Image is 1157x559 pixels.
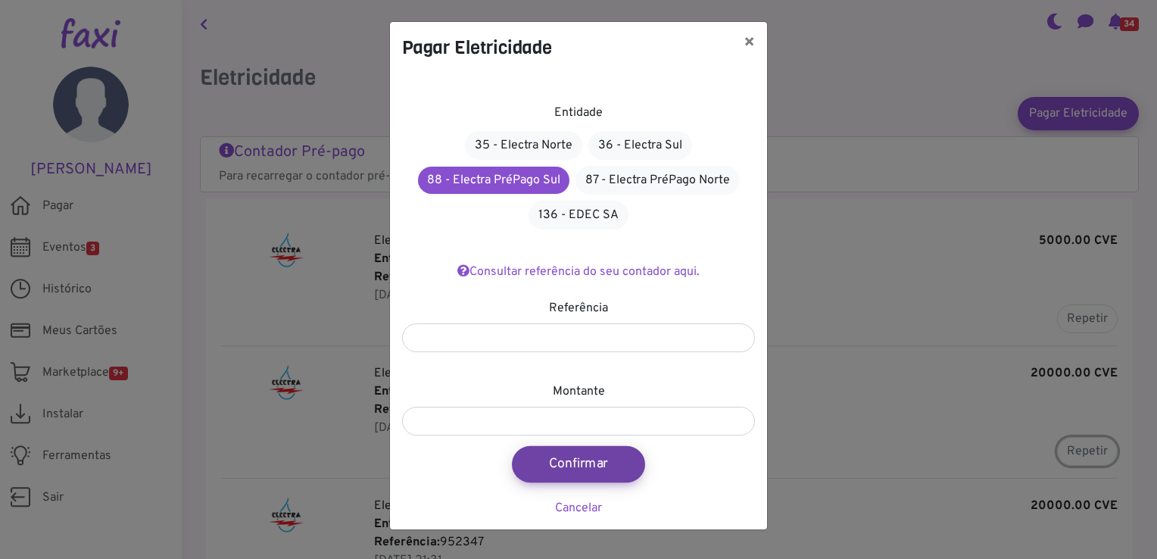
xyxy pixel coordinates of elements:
a: 136 - EDEC SA [529,201,628,230]
label: Referência [549,299,608,317]
h4: Pagar Eletricidade [402,34,552,61]
a: Consultar referência do seu contador aqui. [457,264,700,279]
a: 88 - Electra PréPago Sul [418,167,569,194]
label: Montante [553,383,605,401]
button: × [731,22,767,64]
a: 87 - Electra PréPago Norte [575,166,740,195]
button: Confirmar [512,446,645,482]
a: 35 - Electra Norte [465,131,582,160]
a: Cancelar [555,501,602,516]
a: 36 - Electra Sul [588,131,692,160]
label: Entidade [554,104,603,122]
